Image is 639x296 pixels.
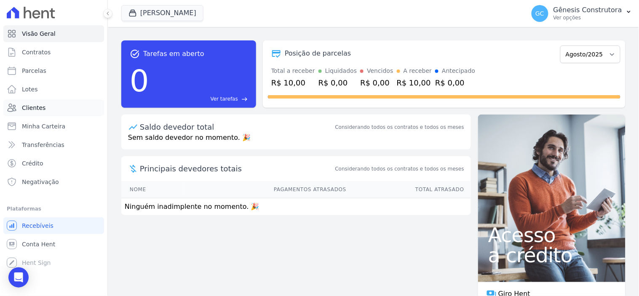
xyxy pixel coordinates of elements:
span: Clientes [22,104,45,112]
span: Acesso [488,225,615,245]
div: Considerando todos os contratos e todos os meses [335,123,464,131]
div: R$ 10,00 [271,77,315,88]
div: Liquidados [325,67,357,75]
span: Considerando todos os contratos e todos os meses [335,165,464,173]
div: R$ 0,00 [318,77,357,88]
a: Lotes [3,81,104,98]
span: Transferências [22,141,64,149]
a: Minha Carteira [3,118,104,135]
span: Minha Carteira [22,122,65,131]
span: a crédito [488,245,615,265]
th: Total Atrasado [347,181,471,198]
div: 0 [130,59,149,103]
div: Open Intercom Messenger [8,267,29,288]
a: Ver tarefas east [152,95,248,103]
div: Saldo devedor total [140,121,334,133]
span: Parcelas [22,67,46,75]
span: Crédito [22,159,43,168]
a: Clientes [3,99,104,116]
p: Ver opções [553,14,622,21]
span: Tarefas em aberto [143,49,204,59]
th: Pagamentos Atrasados [184,181,347,198]
div: A receber [404,67,432,75]
div: R$ 0,00 [360,77,393,88]
span: Principais devedores totais [140,163,334,174]
span: Lotes [22,85,38,93]
span: Negativação [22,178,59,186]
div: Vencidos [367,67,393,75]
p: Sem saldo devedor no momento. 🎉 [121,133,471,149]
span: Ver tarefas [211,95,238,103]
span: Recebíveis [22,221,53,230]
a: Visão Geral [3,25,104,42]
span: Conta Hent [22,240,55,248]
div: Antecipado [442,67,475,75]
div: Posição de parcelas [285,48,351,59]
div: R$ 10,00 [397,77,432,88]
a: Conta Hent [3,236,104,253]
a: Crédito [3,155,104,172]
th: Nome [121,181,184,198]
div: Total a receber [271,67,315,75]
td: Ninguém inadimplente no momento. 🎉 [121,198,471,216]
span: GC [535,11,544,16]
span: Contratos [22,48,51,56]
button: [PERSON_NAME] [121,5,203,21]
a: Parcelas [3,62,104,79]
p: Gênesis Construtora [553,6,622,14]
a: Negativação [3,173,104,190]
span: Visão Geral [22,29,56,38]
a: Recebíveis [3,217,104,234]
a: Transferências [3,136,104,153]
div: R$ 0,00 [435,77,475,88]
button: GC Gênesis Construtora Ver opções [525,2,639,25]
span: task_alt [130,49,140,59]
span: east [241,96,248,102]
a: Contratos [3,44,104,61]
div: Plataformas [7,204,101,214]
